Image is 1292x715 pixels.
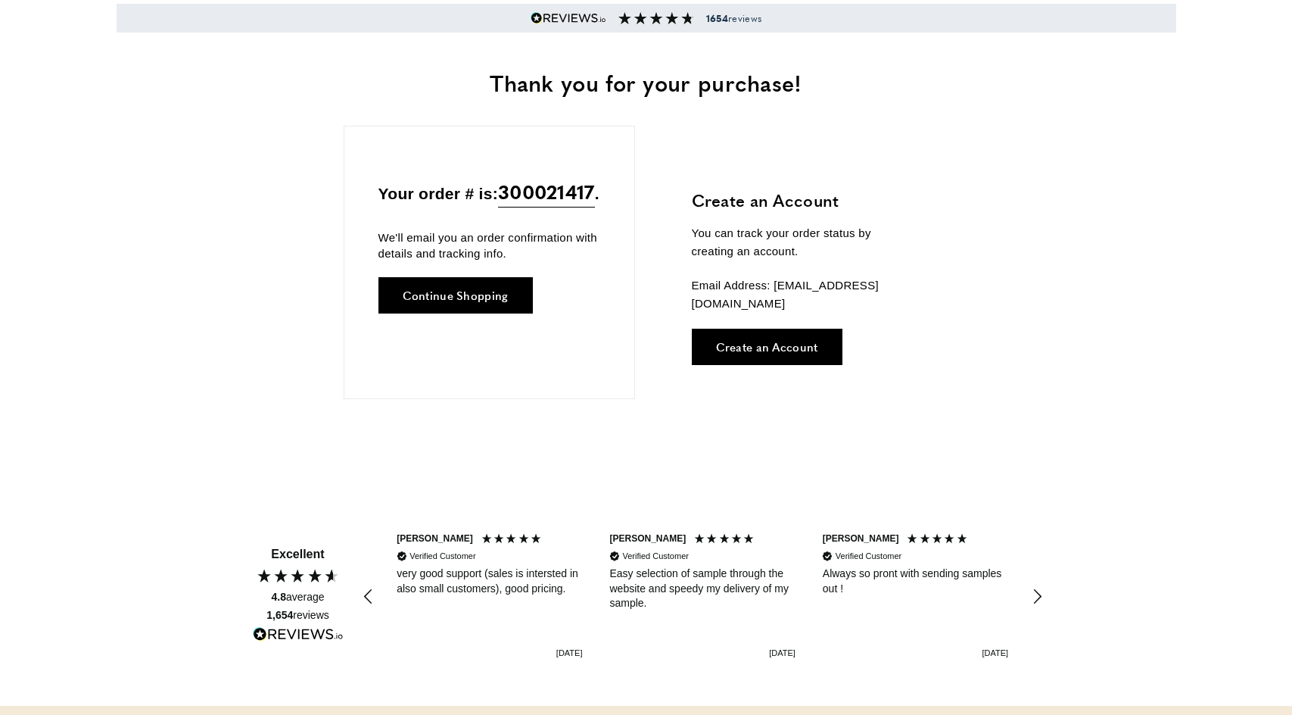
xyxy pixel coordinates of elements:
div: average [271,590,324,605]
div: [PERSON_NAME] Verified CustomerEasy selection of sample through the website and speedy my deliver... [596,524,808,670]
div: reviews [266,608,329,623]
div: Always so pront with sending samples out ! [823,567,1008,596]
p: Your order # is: . [378,176,600,208]
h3: Create an Account [692,189,915,212]
div: Verified Customer [622,551,688,562]
img: Reviews.io 5 stars [531,12,606,24]
div: Excellent [271,546,324,563]
span: Create an Account [716,341,818,352]
div: Easy selection of sample through the website and speedy my delivery of my sample. [609,567,795,611]
p: Email Address: [EMAIL_ADDRESS][DOMAIN_NAME] [692,276,915,313]
p: We'll email you an order confirmation with details and tracking info. [378,229,600,261]
div: Verified Customer [409,551,475,562]
div: 5 Stars [906,532,972,548]
div: REVIEWS.io Carousel Scroll Right [1019,579,1055,615]
div: [DATE] [982,648,1009,659]
div: [DATE] [769,648,795,659]
span: 4.8 [271,591,285,603]
span: Thank you for your purchase! [490,66,802,98]
p: You can track your order status by creating an account. [692,224,915,261]
a: Create an Account [692,329,842,365]
div: REVIEWS.io Carousel Scroll Left [351,579,388,615]
div: very good support (sales is intersted in also small customers), good pricing. [397,567,582,596]
span: 1,654 [266,609,293,621]
div: [PERSON_NAME] Verified Customervery good support (sales is intersted in also small customers), go... [383,524,596,670]
div: [PERSON_NAME] [397,532,473,545]
div: 4.80 Stars [256,567,341,584]
strong: 1654 [706,11,728,25]
div: Verified Customer [836,551,901,562]
a: Continue Shopping [378,277,533,314]
div: [DATE] [556,648,583,659]
div: 5 Stars [481,532,546,548]
span: 300021417 [498,176,595,208]
div: 5 Stars [693,532,759,548]
img: Reviews section [618,12,694,24]
div: [PERSON_NAME] [609,532,686,545]
span: reviews [706,12,761,24]
div: [PERSON_NAME] Verified CustomerAlways so pront with sending samples out ![DATE] [809,524,1022,670]
span: Continue Shopping [403,289,509,301]
div: [PERSON_NAME] [823,532,899,545]
a: Read more reviews on REVIEWS.io [253,627,344,647]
